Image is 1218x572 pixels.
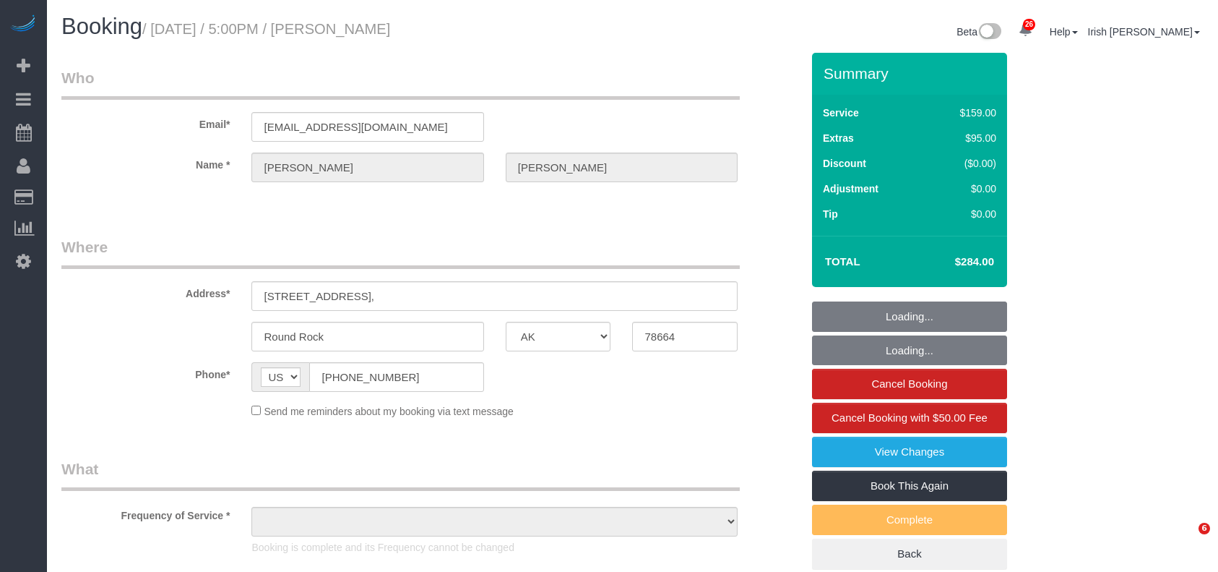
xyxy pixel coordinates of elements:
label: Service [823,106,859,120]
div: $95.00 [929,131,996,145]
div: $0.00 [929,207,996,221]
input: First Name* [251,153,483,182]
input: Phone* [309,362,483,392]
input: Email* [251,112,483,142]
small: / [DATE] / 5:00PM / [PERSON_NAME] [142,21,390,37]
h3: Summary [824,65,1000,82]
a: Irish [PERSON_NAME] [1088,26,1200,38]
div: $159.00 [929,106,996,120]
span: Cancel Booking with $50.00 Fee [832,411,988,424]
a: Help [1050,26,1078,38]
label: Frequency of Service * [51,503,241,523]
span: 26 [1023,19,1035,30]
label: Extras [823,131,854,145]
img: New interface [977,23,1001,42]
a: Cancel Booking [812,369,1007,399]
p: Booking is complete and its Frequency cannot be changed [251,540,738,555]
label: Tip [823,207,838,221]
input: Last Name* [506,153,738,182]
label: Adjustment [823,182,878,196]
span: Send me reminders about my booking via text message [264,406,514,417]
legend: Where [61,236,740,269]
legend: Who [61,67,740,100]
iframe: Intercom live chat [1169,523,1204,558]
legend: What [61,458,740,491]
a: Cancel Booking with $50.00 Fee [812,403,1007,433]
span: 6 [1198,523,1210,534]
span: Booking [61,14,142,39]
a: Back [812,539,1007,569]
label: Email* [51,112,241,132]
input: City* [251,322,483,351]
strong: Total [825,255,860,268]
label: Phone* [51,362,241,382]
label: Address* [51,281,241,301]
input: Zip Code* [632,322,738,351]
div: ($0.00) [929,156,996,171]
a: View Changes [812,437,1007,467]
h4: $284.00 [912,256,994,268]
label: Name * [51,153,241,172]
a: Book This Again [812,471,1007,501]
a: 26 [1011,14,1040,46]
img: Automaid Logo [9,14,38,35]
a: Beta [956,26,1001,38]
label: Discount [823,156,866,171]
div: $0.00 [929,182,996,196]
